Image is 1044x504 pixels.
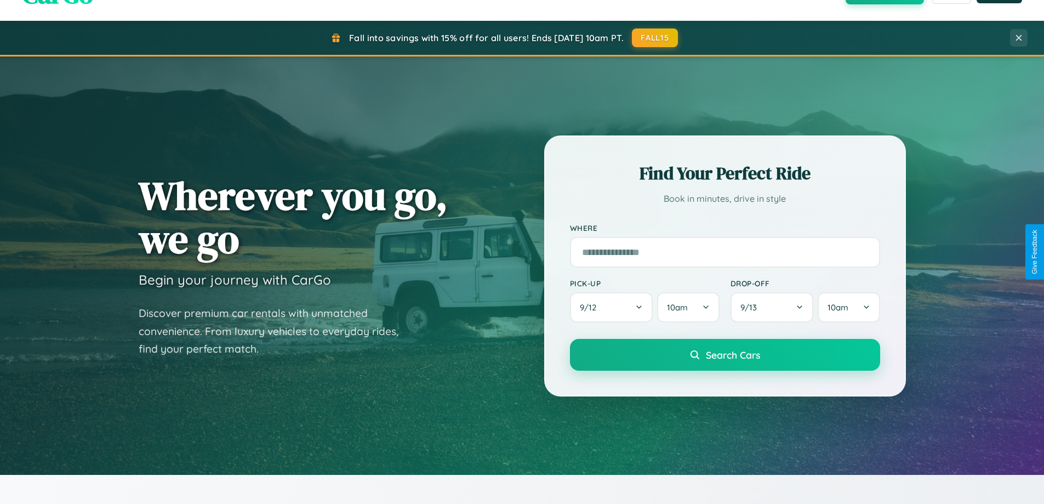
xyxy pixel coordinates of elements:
p: Discover premium car rentals with unmatched convenience. From luxury vehicles to everyday rides, ... [139,304,413,358]
span: Search Cars [706,349,760,361]
span: 10am [828,302,848,313]
button: 9/12 [570,292,653,322]
button: 10am [818,292,880,322]
button: 10am [657,292,719,322]
div: Give Feedback [1031,230,1039,274]
h3: Begin your journey with CarGo [139,271,331,288]
label: Drop-off [731,279,880,288]
label: Where [570,223,880,233]
span: 9 / 13 [740,302,762,313]
button: FALL15 [632,29,678,47]
label: Pick-up [570,279,720,288]
span: Fall into savings with 15% off for all users! Ends [DATE] 10am PT. [349,32,624,43]
button: Search Cars [570,339,880,371]
span: 10am [667,302,688,313]
span: 9 / 12 [580,302,602,313]
p: Book in minutes, drive in style [570,191,880,207]
button: 9/13 [731,292,814,322]
h1: Wherever you go, we go [139,174,448,261]
h2: Find Your Perfect Ride [570,161,880,185]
